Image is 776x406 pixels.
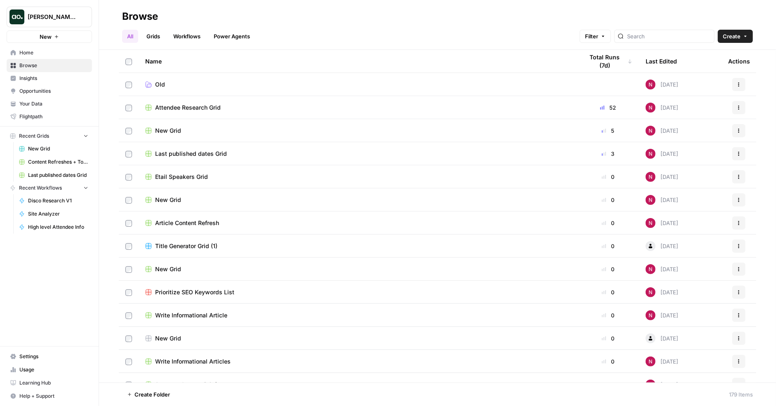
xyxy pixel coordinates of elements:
span: Samsara Content Briefs [155,380,220,389]
a: High level Attendee Info [15,221,92,234]
a: Learning Hub [7,376,92,390]
a: Old [145,80,571,89]
div: Total Runs (7d) [584,50,632,73]
div: 5 [584,127,632,135]
img: 809rsgs8fojgkhnibtwc28oh1nli [646,80,656,89]
a: Attendee Research Grid [145,103,571,112]
span: Flightpath [19,113,88,120]
a: Last published dates Grid [145,150,571,158]
a: Usage [7,363,92,376]
img: 809rsgs8fojgkhnibtwc28oh1nli [646,287,656,297]
a: Workflows [168,30,205,43]
input: Search [627,32,711,40]
a: Write Informational Articles [145,357,571,366]
div: [DATE] [646,310,678,320]
img: Nick's Workspace Logo [9,9,24,24]
span: New [40,33,52,41]
a: Content Refreshes + Topical Authority [15,155,92,169]
span: Usage [19,366,88,373]
div: [DATE] [646,195,678,205]
a: New Grid [145,196,571,204]
span: Help + Support [19,392,88,400]
img: 809rsgs8fojgkhnibtwc28oh1nli [646,172,656,182]
span: Title Generator Grid (1) [155,242,217,250]
div: [DATE] [646,172,678,182]
a: Home [7,46,92,59]
div: [DATE] [646,218,678,228]
button: Filter [580,30,611,43]
span: [PERSON_NAME]'s Workspace [28,13,78,21]
a: Flightpath [7,110,92,123]
span: Article Content Refresh [155,219,219,227]
button: Recent Grids [7,130,92,142]
a: Site Analyzer [15,207,92,221]
div: [DATE] [646,149,678,159]
span: Home [19,49,88,56]
a: All [122,30,138,43]
div: 0 [584,357,632,366]
span: Your Data [19,100,88,108]
div: 3 [584,150,632,158]
div: 0 [584,196,632,204]
span: Etail Speakers Grid [155,173,208,181]
a: Grids [142,30,165,43]
img: 809rsgs8fojgkhnibtwc28oh1nli [646,218,656,228]
span: Write Informational Article [155,311,227,319]
span: Attendee Research Grid [155,103,221,112]
img: 809rsgs8fojgkhnibtwc28oh1nli [646,195,656,205]
div: [DATE] [646,380,678,390]
div: 52 [584,103,632,112]
a: Write Informational Article [145,311,571,319]
img: 809rsgs8fojgkhnibtwc28oh1nli [646,380,656,390]
span: Learning Hub [19,379,88,387]
a: New Grid [145,127,571,135]
div: 0 [584,288,632,296]
span: Last published dates Grid [28,171,88,179]
button: Workspace: Nick's Workspace [7,7,92,27]
a: Prioritize SEO Keywords List [145,288,571,296]
span: Write Informational Articles [155,357,231,366]
span: Create Folder [134,390,170,399]
a: New Grid [145,334,571,343]
a: Settings [7,350,92,363]
div: 179 Items [729,390,753,399]
img: 809rsgs8fojgkhnibtwc28oh1nli [646,103,656,113]
div: 0 [584,311,632,319]
div: Actions [728,50,750,73]
div: [DATE] [646,126,678,136]
button: New [7,31,92,43]
div: 0 [584,380,632,389]
span: Settings [19,353,88,360]
span: Create [723,32,741,40]
div: [DATE] [646,264,678,274]
a: Article Content Refresh [145,219,571,227]
span: Last published dates Grid [155,150,227,158]
div: [DATE] [646,80,678,89]
a: Last published dates Grid [15,169,92,182]
span: Site Analyzer [28,210,88,218]
span: New Grid [155,127,181,135]
a: New Grid [15,142,92,155]
img: 809rsgs8fojgkhnibtwc28oh1nli [646,357,656,366]
button: Create [718,30,753,43]
span: Old [155,80,165,89]
a: Disco Research V1 [15,194,92,207]
a: Browse [7,59,92,72]
div: 0 [584,265,632,273]
div: 0 [584,242,632,250]
img: 809rsgs8fojgkhnibtwc28oh1nli [646,126,656,136]
div: [DATE] [646,357,678,366]
span: High level Attendee Info [28,223,88,231]
span: Recent Grids [19,132,49,140]
a: Power Agents [209,30,255,43]
button: Recent Workflows [7,182,92,194]
span: Recent Workflows [19,184,62,192]
span: New Grid [155,334,181,343]
div: 0 [584,334,632,343]
span: New Grid [155,196,181,204]
span: Insights [19,75,88,82]
span: Opportunities [19,87,88,95]
a: Your Data [7,97,92,110]
div: 0 [584,219,632,227]
a: New Grid [145,265,571,273]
